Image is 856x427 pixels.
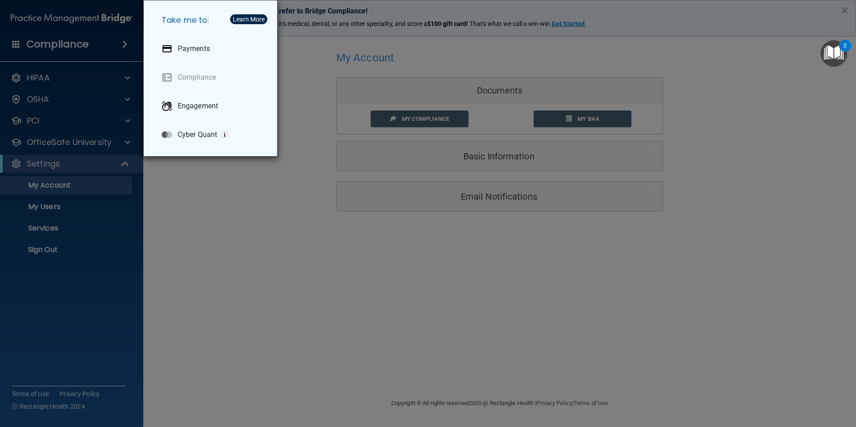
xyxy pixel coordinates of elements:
button: Open Resource Center, 2 new notifications [821,40,847,67]
div: Learn More [233,16,265,22]
a: Cyber Quant [154,122,270,147]
h5: Take me to: [154,8,270,33]
p: Cyber Quant [178,130,217,139]
a: Payments [154,36,270,61]
p: Engagement [178,102,218,111]
button: Learn More [230,14,267,24]
div: 2 [843,46,847,57]
p: Payments [178,44,210,53]
a: Engagement [154,94,270,119]
a: Compliance [154,65,270,90]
